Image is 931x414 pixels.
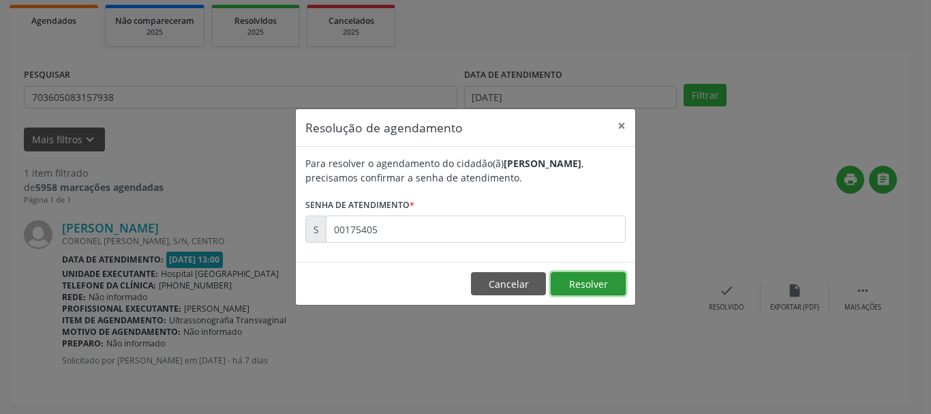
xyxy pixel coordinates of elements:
[551,272,626,295] button: Resolver
[305,156,626,185] div: Para resolver o agendamento do cidadão(ã) , precisamos confirmar a senha de atendimento.
[305,194,414,216] label: Senha de atendimento
[305,119,463,136] h5: Resolução de agendamento
[504,157,581,170] b: [PERSON_NAME]
[608,109,635,143] button: Close
[305,216,326,243] div: S
[471,272,546,295] button: Cancelar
